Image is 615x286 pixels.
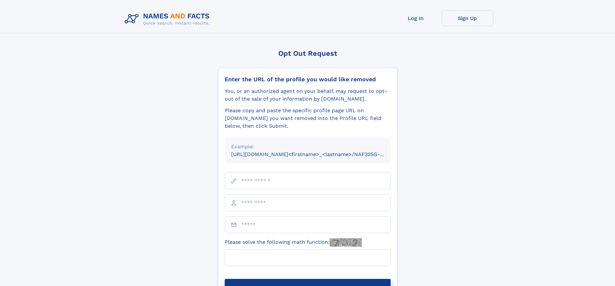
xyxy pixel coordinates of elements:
[225,238,362,247] label: Please solve the following math function:
[218,49,397,57] div: Opt Out Request
[442,10,493,26] a: Sign Up
[225,107,391,130] div: Please copy and paste the specific profile page URL on [DOMAIN_NAME] you want removed into the Pr...
[225,76,391,83] div: Enter the URL of the profile you would like removed
[231,143,384,151] div: Example:
[225,87,391,103] div: You, or an authorized agent on your behalf, may request to opt-out of the sale of your informatio...
[231,151,403,157] small: [URL][DOMAIN_NAME]<firstname>_<lastname>/NAF325G-xxxxxxxx
[390,10,442,26] a: Log In
[122,10,215,28] img: Logo Names and Facts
